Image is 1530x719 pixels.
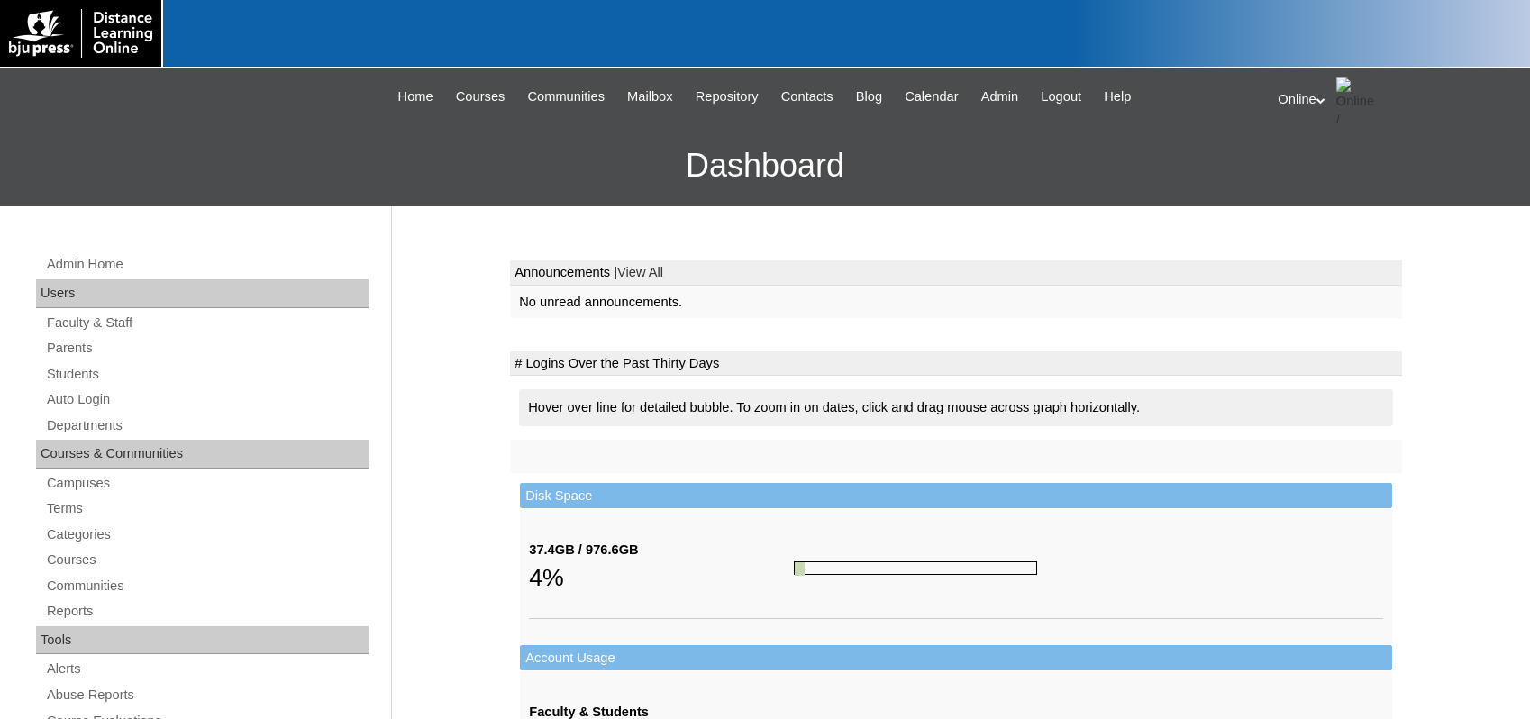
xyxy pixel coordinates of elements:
a: Departments [45,414,369,437]
div: 4% [529,560,794,596]
div: Users [36,279,369,308]
a: View All [617,265,663,279]
a: Auto Login [45,388,369,411]
div: Online [1278,77,1512,123]
a: Mailbox [618,86,682,107]
div: Tools [36,626,369,655]
a: Terms [45,497,369,520]
a: Calendar [896,86,967,107]
a: Courses [447,86,515,107]
img: Online / Instructor [1336,77,1381,123]
a: Courses [45,549,369,571]
div: Hover over line for detailed bubble. To zoom in on dates, click and drag mouse across graph horiz... [519,389,1393,426]
div: Courses & Communities [36,440,369,469]
span: Blog [856,86,882,107]
td: # Logins Over the Past Thirty Days [510,351,1402,377]
span: Contacts [781,86,833,107]
td: Disk Space [520,483,1392,509]
a: Repository [687,86,768,107]
span: Courses [456,86,505,107]
span: Help [1104,86,1131,107]
span: Home [398,86,433,107]
a: Abuse Reports [45,684,369,706]
a: Campuses [45,472,369,495]
span: Communities [527,86,605,107]
a: Logout [1032,86,1090,107]
a: Parents [45,337,369,359]
span: Logout [1041,86,1081,107]
a: Communities [45,575,369,597]
a: Blog [847,86,891,107]
a: Alerts [45,658,369,680]
a: Contacts [772,86,842,107]
a: Students [45,363,369,386]
span: Repository [696,86,759,107]
span: Admin [981,86,1019,107]
td: No unread announcements. [510,286,1402,319]
td: Account Usage [520,645,1392,671]
a: Admin Home [45,253,369,276]
a: Categories [45,523,369,546]
span: Mailbox [627,86,673,107]
a: Faculty & Staff [45,312,369,334]
span: Calendar [905,86,958,107]
img: logo-white.png [9,9,152,58]
td: Announcements | [510,260,1402,286]
a: Home [389,86,442,107]
div: 37.4GB / 976.6GB [529,541,794,560]
a: Communities [518,86,614,107]
a: Reports [45,600,369,623]
a: Admin [972,86,1028,107]
h3: Dashboard [9,125,1521,206]
a: Help [1095,86,1140,107]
